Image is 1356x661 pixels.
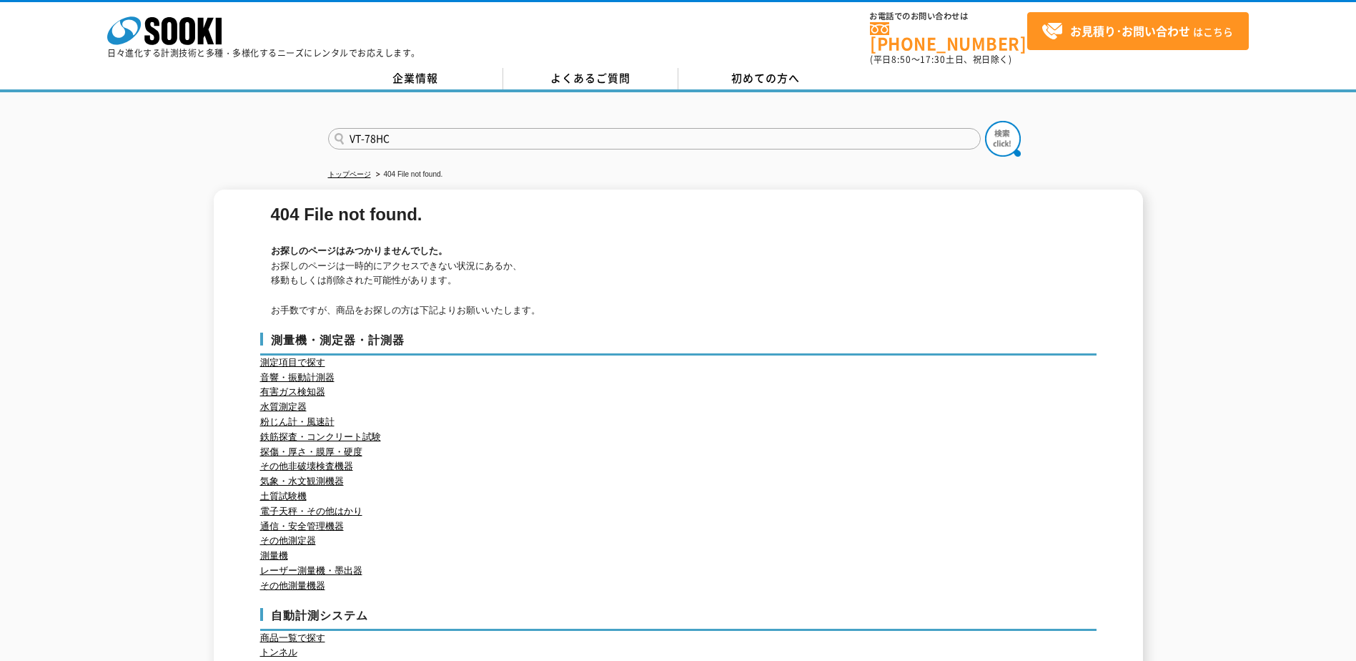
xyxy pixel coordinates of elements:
[260,476,344,486] a: 気象・水文観測機器
[920,53,946,66] span: 17:30
[1070,22,1190,39] strong: お見積り･お問い合わせ
[107,49,420,57] p: 日々進化する計測技術と多種・多様化するニーズにレンタルでお応えします。
[731,70,800,86] span: 初めての方へ
[260,333,1097,356] h3: 測量機・測定器・計測器
[260,372,335,383] a: 音響・振動計測器
[1027,12,1249,50] a: お見積り･お問い合わせはこちら
[985,121,1021,157] img: btn_search.png
[678,68,853,89] a: 初めての方へ
[260,431,381,442] a: 鉄筋探査・コンクリート試験
[260,386,325,397] a: 有害ガス検知器
[260,632,325,643] a: 商品一覧で探す
[328,128,981,150] input: 商品名、型式、NETIS番号を入力してください
[271,259,1089,318] p: お探しのページは一時的にアクセスできない状況にあるか、 移動もしくは削除された可能性があります。 お手数ですが、商品をお探しの方は下記よりお願いいたします。
[891,53,911,66] span: 8:50
[271,207,1089,222] h1: 404 File not found.
[260,401,307,412] a: 水質測定器
[260,506,362,516] a: 電子天秤・その他はかり
[260,565,362,576] a: レーザー測量機・墨出器
[328,68,503,89] a: 企業情報
[260,647,297,657] a: トンネル
[260,446,362,457] a: 探傷・厚さ・膜厚・硬度
[260,357,325,368] a: 測定項目で探す
[870,53,1011,66] span: (平日 ～ 土日、祝日除く)
[260,535,316,546] a: その他測定器
[271,244,1089,259] h2: お探しのページはみつかりませんでした。
[260,521,344,532] a: 通信・安全管理機器
[328,170,371,178] a: トップページ
[260,608,1097,631] h3: 自動計測システム
[260,580,325,591] a: その他測量機器
[373,167,443,182] li: 404 File not found.
[870,22,1027,52] a: [PHONE_NUMBER]
[870,12,1027,21] span: お電話でのお問い合わせは
[260,550,288,561] a: 測量機
[503,68,678,89] a: よくあるご質問
[260,461,353,471] a: その他非破壊検査機器
[260,491,307,501] a: 土質試験機
[1041,21,1233,42] span: はこちら
[260,416,335,427] a: 粉じん計・風速計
